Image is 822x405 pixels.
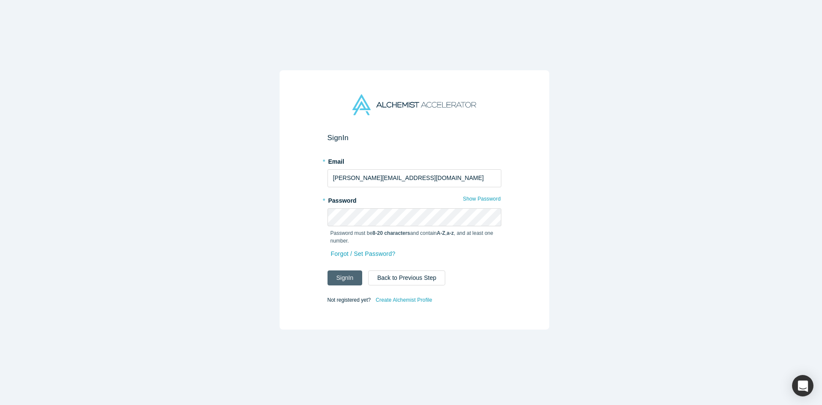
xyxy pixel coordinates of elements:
[352,94,476,115] img: Alchemist Accelerator Logo
[328,154,501,166] label: Email
[328,193,501,205] label: Password
[437,230,445,236] strong: A-Z
[447,230,454,236] strong: a-z
[331,229,498,245] p: Password must be and contain , , and at least one number.
[328,270,363,285] button: SignIn
[375,294,432,306] a: Create Alchemist Profile
[328,297,371,303] span: Not registered yet?
[462,193,501,204] button: Show Password
[331,246,396,261] a: Forgot / Set Password?
[328,133,501,142] h2: Sign In
[368,270,445,285] button: Back to Previous Step
[372,230,410,236] strong: 8-20 characters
